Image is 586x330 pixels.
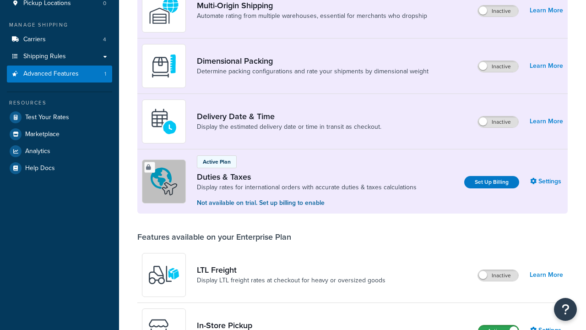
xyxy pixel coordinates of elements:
span: Test Your Rates [25,114,69,121]
p: Active Plan [203,158,231,166]
a: Set Up Billing [464,176,519,188]
span: Shipping Rules [23,53,66,60]
a: Determine packing configurations and rate your shipments by dimensional weight [197,67,429,76]
label: Inactive [478,116,518,127]
a: Dimensional Packing [197,56,429,66]
span: Help Docs [25,165,55,172]
a: Display LTL freight rates at checkout for heavy or oversized goods [197,276,385,285]
a: Learn More [530,60,563,72]
a: Help Docs [7,160,112,176]
img: DTVBYsAAAAAASUVORK5CYII= [148,50,180,82]
button: Open Resource Center [554,298,577,321]
span: 1 [104,70,106,78]
span: Marketplace [25,131,60,138]
span: Advanced Features [23,70,79,78]
a: LTL Freight [197,265,385,275]
label: Inactive [478,270,518,281]
a: Delivery Date & Time [197,111,381,121]
span: Carriers [23,36,46,44]
a: Duties & Taxes [197,172,417,182]
span: Analytics [25,148,50,155]
a: Learn More [530,269,563,281]
a: Settings [530,175,563,188]
div: Resources [7,99,112,107]
a: Shipping Rules [7,48,112,65]
div: Features available on your Enterprise Plan [137,232,291,242]
p: Not available on trial. Set up billing to enable [197,198,417,208]
a: Display the estimated delivery date or time in transit as checkout. [197,122,381,132]
a: Display rates for international orders with accurate duties & taxes calculations [197,183,417,192]
a: Automate rating from multiple warehouses, essential for merchants who dropship [197,11,427,21]
a: Multi-Origin Shipping [197,0,427,11]
img: y79ZsPf0fXUFUhFXDzUgf+ktZg5F2+ohG75+v3d2s1D9TjoU8PiyCIluIjV41seZevKCRuEjTPPOKHJsQcmKCXGdfprl3L4q7... [148,259,180,291]
a: Marketplace [7,126,112,143]
label: Inactive [478,5,518,16]
a: Analytics [7,143,112,159]
label: Inactive [478,61,518,72]
span: 4 [103,36,106,44]
a: Test Your Rates [7,109,112,126]
li: Advanced Features [7,66,112,82]
a: Learn More [530,115,563,128]
a: Advanced Features1 [7,66,112,82]
a: Carriers4 [7,31,112,48]
div: Manage Shipping [7,21,112,29]
a: Learn More [530,4,563,17]
li: Carriers [7,31,112,48]
img: gfkeb5ejjkALwAAAABJRU5ErkJggg== [148,105,180,137]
